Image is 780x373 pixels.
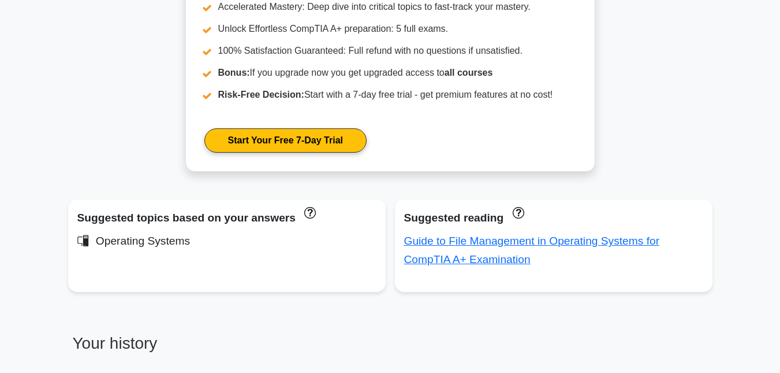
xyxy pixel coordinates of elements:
a: These topics have been answered less than 50% correct. Topics disapear when you answer questions ... [301,206,316,218]
div: Suggested reading [404,209,703,227]
a: Guide to File Management in Operating Systems for CompTIA A+ Examination [404,235,660,265]
div: Suggested topics based on your answers [77,209,376,227]
a: Start Your Free 7-Day Trial [204,128,367,153]
h3: Your history [68,334,383,363]
div: Operating Systems [77,232,376,250]
a: These concepts have been answered less than 50% correct. The guides disapear when you answer ques... [509,206,524,218]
